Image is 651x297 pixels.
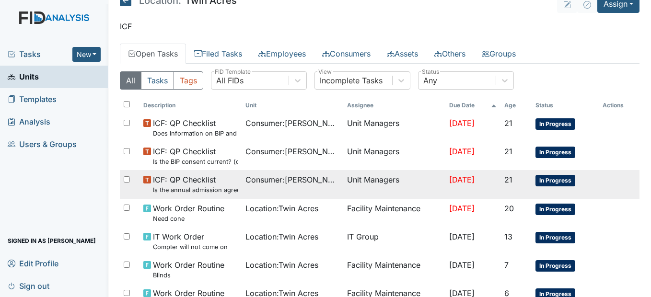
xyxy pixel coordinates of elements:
[8,233,96,248] span: Signed in as [PERSON_NAME]
[8,48,72,60] a: Tasks
[153,242,228,251] small: Compter will not come on
[504,175,512,184] span: 21
[245,259,318,271] span: Location : Twin Acres
[449,232,475,241] span: [DATE]
[153,117,237,138] span: ICF: QP Checklist Does information on BIP and consent match?
[343,170,445,198] td: Unit Managers
[245,174,339,185] span: Consumer : [PERSON_NAME]
[153,185,237,194] small: Is the annual admission agreement current? (document the date in the comment section)
[449,147,475,156] span: [DATE]
[445,97,500,114] th: Toggle SortBy
[153,231,228,251] span: IT Work Order Compter will not come on
[474,44,524,64] a: Groups
[245,203,318,214] span: Location : Twin Acres
[379,44,426,64] a: Assets
[153,157,237,166] small: Is the BIP consent current? (document the date, BIP number in the comment section)
[8,69,39,84] span: Units
[120,21,639,32] p: ICF
[8,278,49,293] span: Sign out
[449,175,475,184] span: [DATE]
[504,204,514,213] span: 20
[139,97,241,114] th: Toggle SortBy
[504,232,512,241] span: 13
[153,146,237,166] span: ICF: QP Checklist Is the BIP consent current? (document the date, BIP number in the comment section)
[153,214,224,223] small: Need cone
[343,199,445,227] td: Facility Maintenance
[120,71,203,90] div: Type filter
[504,147,512,156] span: 21
[216,75,244,86] div: All FIDs
[8,256,58,271] span: Edit Profile
[504,118,512,128] span: 21
[535,204,575,215] span: In Progress
[186,44,250,64] a: Filed Tasks
[153,259,224,280] span: Work Order Routine Blinds
[141,71,174,90] button: Tasks
[245,117,339,129] span: Consumer : [PERSON_NAME]
[250,44,314,64] a: Employees
[535,175,575,186] span: In Progress
[343,227,445,255] td: IT Group
[535,118,575,130] span: In Progress
[8,114,50,129] span: Analysis
[343,97,445,114] th: Assignee
[535,260,575,272] span: In Progress
[343,142,445,170] td: Unit Managers
[426,44,474,64] a: Others
[599,97,639,114] th: Actions
[504,260,509,270] span: 7
[314,44,379,64] a: Consumers
[153,174,237,194] span: ICF: QP Checklist Is the annual admission agreement current? (document the date in the comment se...
[343,255,445,284] td: Facility Maintenance
[153,203,224,223] span: Work Order Routine Need cone
[245,146,339,157] span: Consumer : [PERSON_NAME]
[500,97,532,114] th: Toggle SortBy
[449,118,475,128] span: [DATE]
[120,44,186,64] a: Open Tasks
[532,97,599,114] th: Toggle SortBy
[449,260,475,270] span: [DATE]
[8,137,77,152] span: Users & Groups
[8,92,57,107] span: Templates
[72,47,101,62] button: New
[343,114,445,142] td: Unit Managers
[245,231,318,242] span: Location : Twin Acres
[423,75,437,86] div: Any
[320,75,383,86] div: Incomplete Tasks
[174,71,203,90] button: Tags
[535,147,575,158] span: In Progress
[120,71,141,90] button: All
[535,232,575,243] span: In Progress
[449,204,475,213] span: [DATE]
[124,101,130,107] input: Toggle All Rows Selected
[153,129,237,138] small: Does information on BIP and consent match?
[242,97,343,114] th: Toggle SortBy
[153,271,224,280] small: Blinds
